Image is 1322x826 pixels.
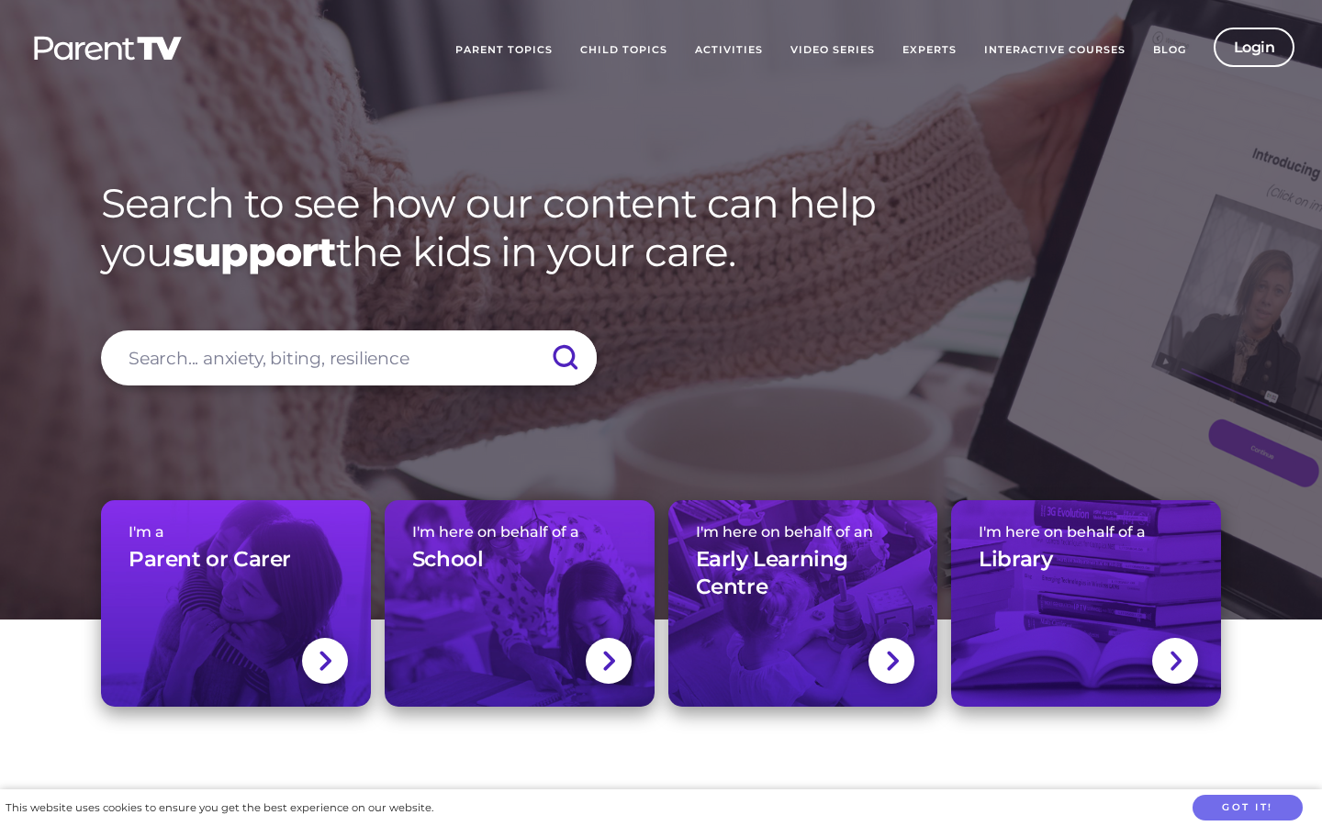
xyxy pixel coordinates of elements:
[1139,28,1200,73] a: Blog
[1214,28,1295,67] a: Login
[566,28,681,73] a: Child Topics
[668,500,938,707] a: I'm here on behalf of anEarly Learning Centre
[696,546,911,601] h3: Early Learning Centre
[1193,795,1303,821] button: Got it!
[885,649,899,673] img: svg+xml;base64,PHN2ZyBlbmFibGUtYmFja2dyb3VuZD0ibmV3IDAgMCAxNC44IDI1LjciIHZpZXdCb3g9IjAgMCAxNC44ID...
[412,523,627,541] span: I'm here on behalf of a
[129,546,291,574] h3: Parent or Carer
[532,330,597,385] input: Submit
[101,179,1221,276] h1: Search to see how our content can help you the kids in your care.
[6,798,433,818] div: This website uses cookies to ensure you get the best experience on our website.
[681,28,777,73] a: Activities
[318,649,331,673] img: svg+xml;base64,PHN2ZyBlbmFibGUtYmFja2dyb3VuZD0ibmV3IDAgMCAxNC44IDI1LjciIHZpZXdCb3g9IjAgMCAxNC44ID...
[101,330,597,385] input: Search... anxiety, biting, resilience
[385,500,655,707] a: I'm here on behalf of aSchool
[601,649,615,673] img: svg+xml;base64,PHN2ZyBlbmFibGUtYmFja2dyb3VuZD0ibmV3IDAgMCAxNC44IDI1LjciIHZpZXdCb3g9IjAgMCAxNC44ID...
[32,35,184,61] img: parenttv-logo-white.4c85aaf.svg
[129,523,343,541] span: I'm a
[101,500,371,707] a: I'm aParent or Carer
[412,546,484,574] h3: School
[777,28,889,73] a: Video Series
[173,227,336,276] strong: support
[951,500,1221,707] a: I'm here on behalf of aLibrary
[696,523,911,541] span: I'm here on behalf of an
[979,546,1052,574] h3: Library
[889,28,970,73] a: Experts
[1169,649,1182,673] img: svg+xml;base64,PHN2ZyBlbmFibGUtYmFja2dyb3VuZD0ibmV3IDAgMCAxNC44IDI1LjciIHZpZXdCb3g9IjAgMCAxNC44ID...
[979,523,1193,541] span: I'm here on behalf of a
[970,28,1139,73] a: Interactive Courses
[442,28,566,73] a: Parent Topics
